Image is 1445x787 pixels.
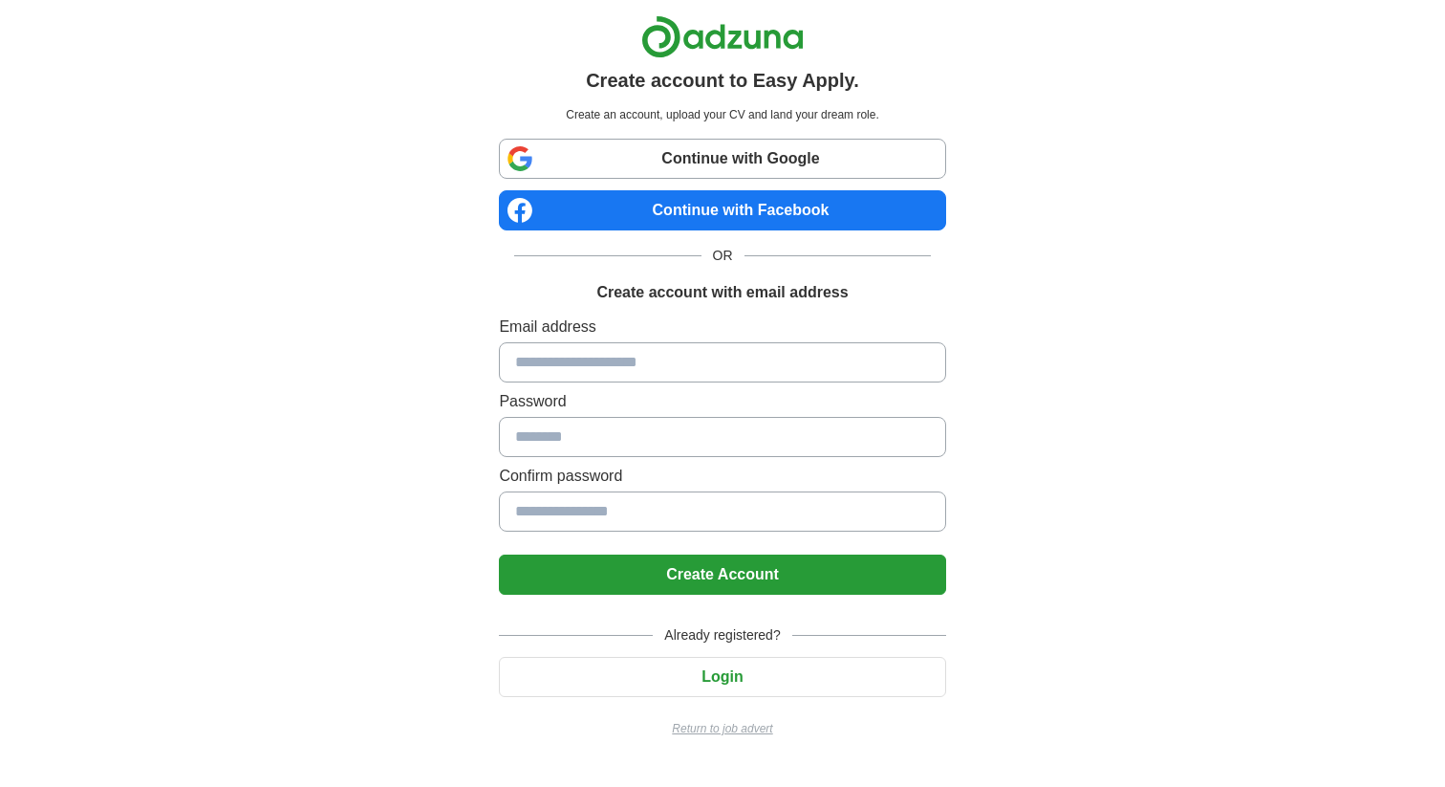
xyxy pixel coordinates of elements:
p: Create an account, upload your CV and land your dream role. [503,106,941,123]
a: Continue with Facebook [499,190,945,230]
img: Adzuna logo [641,15,804,58]
a: Continue with Google [499,139,945,179]
a: Login [499,668,945,685]
label: Confirm password [499,465,945,488]
label: Email address [499,316,945,339]
label: Password [499,390,945,413]
button: Create Account [499,555,945,595]
span: Already registered? [653,625,791,645]
span: OR [701,246,744,266]
button: Login [499,657,945,697]
h1: Create account with email address [596,281,848,304]
h1: Create account to Easy Apply. [586,66,859,95]
a: Return to job advert [499,720,945,737]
